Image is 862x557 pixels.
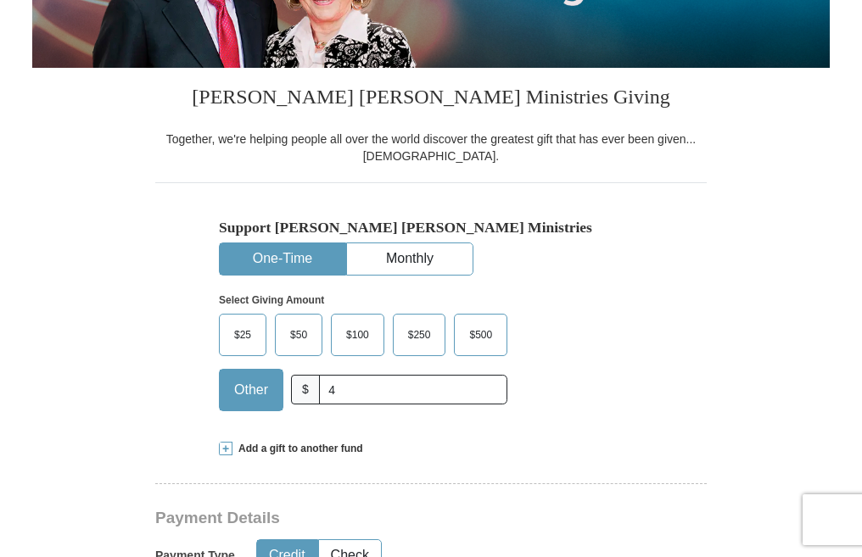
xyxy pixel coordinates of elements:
[226,322,260,348] span: $25
[319,375,507,404] input: Other Amount
[232,442,363,456] span: Add a gift to another fund
[347,243,473,275] button: Monthly
[338,322,378,348] span: $100
[219,294,324,306] strong: Select Giving Amount
[226,377,277,403] span: Other
[155,68,707,131] h3: [PERSON_NAME] [PERSON_NAME] Ministries Giving
[219,219,643,237] h5: Support [PERSON_NAME] [PERSON_NAME] Ministries
[155,131,707,164] div: Together, we're helping people all over the world discover the greatest gift that has ever been g...
[400,322,439,348] span: $250
[282,322,316,348] span: $50
[220,243,345,275] button: One-Time
[461,322,501,348] span: $500
[291,375,320,404] span: $
[155,509,588,528] h3: Payment Details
